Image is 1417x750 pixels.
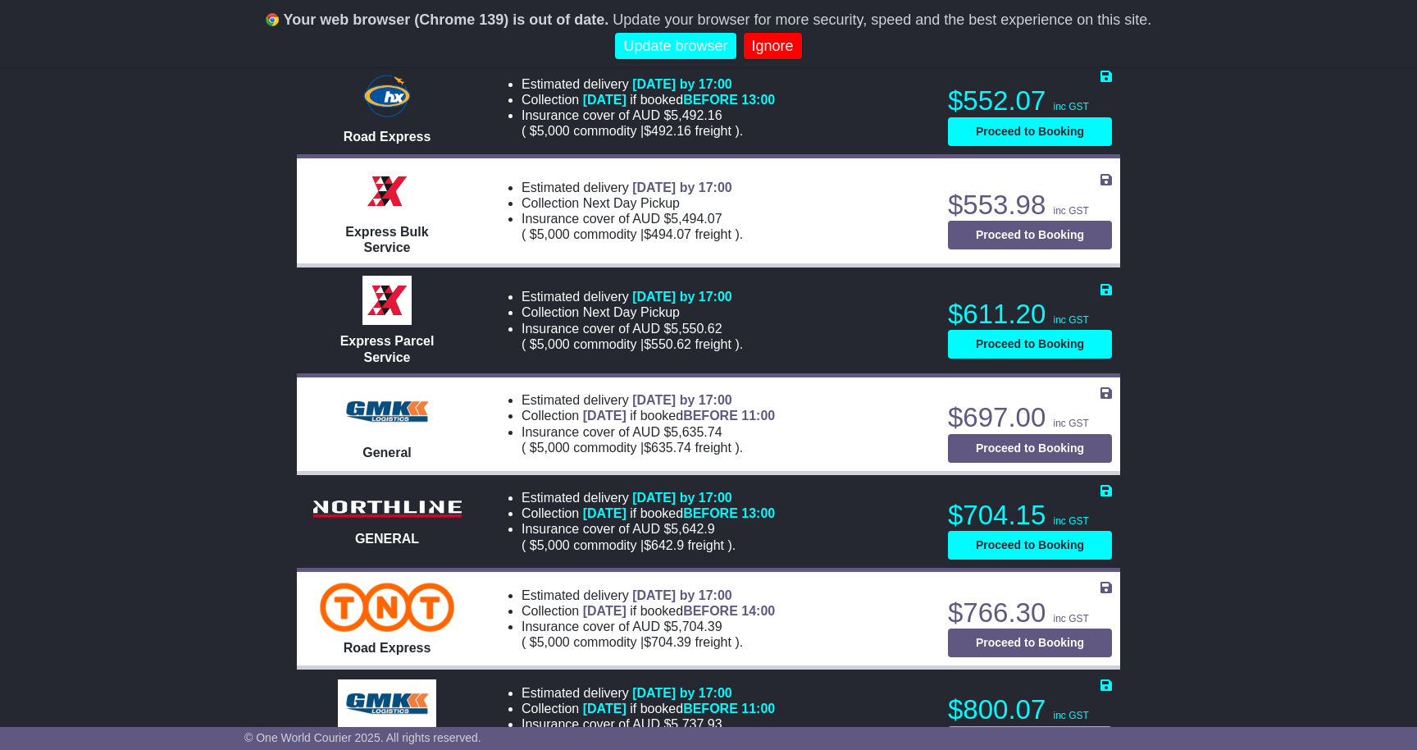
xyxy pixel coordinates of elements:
[948,189,1112,222] p: $553.98
[338,679,436,729] img: GMK Logistics: Express
[1053,613,1088,624] span: inc GST
[522,424,722,440] span: Insurance cover of AUD $
[522,211,722,226] span: Insurance cover of AUD $
[651,441,691,455] span: 635.74
[744,33,802,60] a: Ignore
[362,446,412,460] span: General
[345,225,428,254] span: Express Bulk Service
[583,409,775,423] span: if booked
[651,635,691,649] span: 704.39
[522,521,715,537] span: Insurance cover of AUD $
[688,538,724,552] span: Freight
[1053,515,1088,527] span: inc GST
[651,337,691,351] span: 550.62
[632,77,732,91] span: [DATE] by 17:00
[305,496,469,523] img: Northline Distribution: GENERAL
[671,108,722,122] span: 5,492.16
[244,731,481,744] span: © One World Courier 2025. All rights reserved.
[695,124,731,138] span: Freight
[683,604,738,618] span: BEFORE
[360,71,414,121] img: Hunter Express: Road Express
[1053,101,1088,112] span: inc GST
[583,196,680,210] span: Next Day Pickup
[640,124,644,138] span: |
[583,305,680,319] span: Next Day Pickup
[573,124,636,138] span: Commodity
[522,685,928,701] li: Estimated delivery
[632,393,732,407] span: [DATE] by 17:00
[537,441,570,455] span: 5,000
[683,702,738,716] span: BEFORE
[948,330,1112,359] button: Proceed to Booking
[948,401,1112,434] p: $697.00
[741,604,775,618] span: 14:00
[522,289,928,304] li: Estimated delivery
[671,322,722,336] span: 5,550.62
[741,506,775,520] span: 13:00
[583,604,626,618] span: [DATE]
[537,635,570,649] span: 5,000
[583,702,775,716] span: if booked
[320,583,453,632] img: TNT Domestic: Road Express
[695,337,731,351] span: Freight
[355,532,419,546] span: GENERAL
[522,440,743,455] span: ( ).
[1053,314,1088,326] span: inc GST
[340,334,435,364] span: Express Parcel Service
[948,434,1112,463] button: Proceed to Booking
[948,85,1112,117] p: $552.07
[615,33,736,60] a: Update browser
[683,506,738,520] span: BEFORE
[522,180,928,195] li: Estimated delivery
[695,635,731,649] span: Freight
[948,531,1112,560] button: Proceed to Booking
[522,321,722,336] span: Insurance cover of AUD $
[695,441,731,455] span: Freight
[632,588,732,602] span: [DATE] by 17:00
[683,409,738,423] span: BEFORE
[573,635,636,649] span: Commodity
[526,538,727,552] span: $ $
[522,408,928,423] li: Collection
[632,290,732,304] span: [DATE] by 17:00
[537,227,570,241] span: 5,000
[671,425,722,439] span: 5,635.74
[522,92,928,107] li: Collection
[948,629,1112,657] button: Proceed to Booking
[526,337,735,351] span: $ $
[573,227,636,241] span: Commodity
[948,693,1112,726] p: $800.07
[344,641,431,655] span: Road Express
[948,597,1112,629] p: $766.30
[640,227,644,241] span: |
[695,227,731,241] span: Freight
[583,506,775,520] span: if booked
[522,226,743,242] span: ( ).
[613,11,1151,28] span: Update your browser for more security, speed and the best experience on this site.
[362,167,412,216] img: Border Express: Express Bulk Service
[522,701,928,716] li: Collection
[671,717,722,731] span: 5,737.93
[632,181,732,194] span: [DATE] by 17:00
[583,93,626,107] span: [DATE]
[583,702,626,716] span: [DATE]
[338,387,436,437] img: GMK Logistics: General
[640,337,644,351] span: |
[741,702,775,716] span: 11:00
[573,538,636,552] span: Commodity
[522,603,928,619] li: Collection
[640,538,644,552] span: |
[522,76,928,92] li: Estimated delivery
[522,588,928,603] li: Estimated delivery
[640,635,644,649] span: |
[651,227,691,241] span: 494.07
[522,490,928,505] li: Estimated delivery
[522,336,743,352] span: ( ).
[522,304,928,320] li: Collection
[948,298,1112,331] p: $611.20
[640,441,644,455] span: |
[522,505,928,521] li: Collection
[526,441,735,455] span: $ $
[284,11,609,28] b: Your web browser (Chrome 139) is out of date.
[583,506,626,520] span: [DATE]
